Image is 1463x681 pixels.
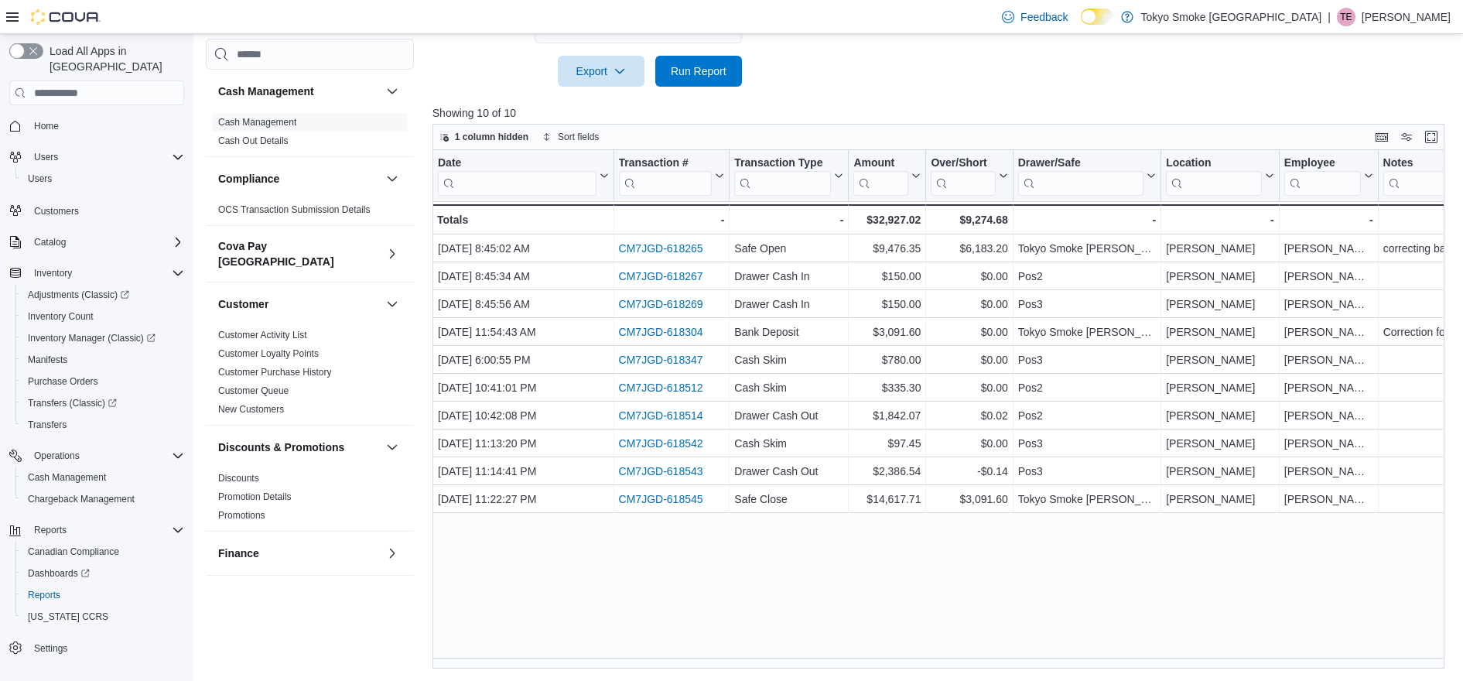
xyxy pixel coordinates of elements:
button: Customer [383,295,402,313]
a: CM7JGD-618512 [618,382,702,394]
a: CM7JGD-618543 [618,465,702,477]
span: Chargeback Management [28,493,135,505]
div: $97.45 [853,434,921,453]
span: Promotions [218,509,265,522]
span: OCS Transaction Submission Details [218,204,371,216]
button: Operations [3,445,190,467]
button: Discounts & Promotions [383,438,402,457]
div: Location [1166,156,1262,196]
div: [PERSON_NAME] [1166,462,1274,481]
p: | [1328,8,1331,26]
div: Cash Skim [734,378,843,397]
div: $32,927.02 [853,210,921,229]
a: Customer Purchase History [218,367,332,378]
div: [PERSON_NAME] [1284,434,1373,453]
div: Pos3 [1018,351,1156,369]
span: Sort fields [558,131,599,143]
button: Compliance [218,171,380,187]
div: -$0.14 [931,462,1007,481]
button: Reports [3,519,190,541]
span: Inventory Count [28,310,94,323]
div: Pos3 [1018,295,1156,313]
div: [PERSON_NAME] [1284,378,1373,397]
span: Purchase Orders [28,375,98,388]
span: Home [28,116,184,135]
div: [PERSON_NAME] [1166,295,1274,313]
div: Drawer/Safe [1018,156,1143,196]
button: Users [28,148,64,166]
div: Employee [1284,156,1360,196]
div: - [734,210,843,229]
div: Customer [206,326,414,425]
a: Users [22,169,58,188]
span: Customer Activity List [218,329,307,341]
div: Transaction Type [734,156,831,171]
span: Catalog [34,236,66,248]
div: [PERSON_NAME] [1284,351,1373,369]
button: Customers [3,199,190,221]
a: Manifests [22,351,73,369]
div: [PERSON_NAME] [1284,490,1373,508]
div: $0.00 [931,434,1007,453]
span: Reports [34,524,67,536]
span: Run Report [671,63,726,79]
button: Display options [1397,128,1416,146]
div: Cash Management [206,113,414,156]
div: Transaction # [618,156,712,171]
div: $150.00 [853,267,921,286]
span: Dashboards [22,564,184,583]
div: Amount [853,156,908,171]
div: - [1284,210,1372,229]
span: Feedback [1020,9,1068,25]
div: Totals [437,210,609,229]
span: Cash Management [28,471,106,484]
h3: Finance [218,546,259,561]
a: Discounts [218,473,259,484]
a: CM7JGD-618514 [618,409,702,422]
div: $335.30 [853,378,921,397]
span: Promotion Details [218,491,292,503]
button: Cash Management [218,84,380,99]
div: Over/Short [931,156,995,196]
div: Pos3 [1018,462,1156,481]
button: Operations [28,447,86,465]
button: Transaction Type [734,156,843,196]
p: Tokyo Smoke [GEOGRAPHIC_DATA] [1141,8,1322,26]
div: [PERSON_NAME] [1166,378,1274,397]
a: Purchase Orders [22,372,104,391]
button: [US_STATE] CCRS [15,606,190,628]
div: Tokyo Smoke [PERSON_NAME] [1018,323,1156,341]
button: Finance [383,544,402,563]
div: $0.00 [931,351,1007,369]
div: Tokyo Smoke [PERSON_NAME] [1018,490,1156,508]
span: Transfers [22,416,184,434]
span: Cash Management [22,468,184,487]
span: Manifests [28,354,67,366]
button: Cova Pay [GEOGRAPHIC_DATA] [218,238,380,269]
span: Discounts [218,472,259,484]
span: Users [28,148,184,166]
div: Drawer/Safe [1018,156,1143,171]
span: TE [1340,8,1352,26]
a: CM7JGD-618545 [618,493,702,505]
div: Cash Skim [734,434,843,453]
button: Drawer/Safe [1018,156,1156,196]
button: Catalog [3,231,190,253]
button: Reports [28,521,73,539]
a: Dashboards [22,564,96,583]
span: Customer Queue [218,385,289,397]
button: 1 column hidden [433,128,535,146]
div: Location [1166,156,1262,171]
button: Sort fields [536,128,605,146]
div: [DATE] 11:22:27 PM [438,490,609,508]
a: Transfers (Classic) [15,392,190,414]
div: [DATE] 8:45:02 AM [438,239,609,258]
button: Canadian Compliance [15,541,190,563]
a: Dashboards [15,563,190,584]
div: $1,842.07 [853,406,921,425]
span: Inventory Manager (Classic) [22,329,184,347]
span: Users [22,169,184,188]
div: $780.00 [853,351,921,369]
a: New Customers [218,404,284,415]
div: Pos2 [1018,406,1156,425]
